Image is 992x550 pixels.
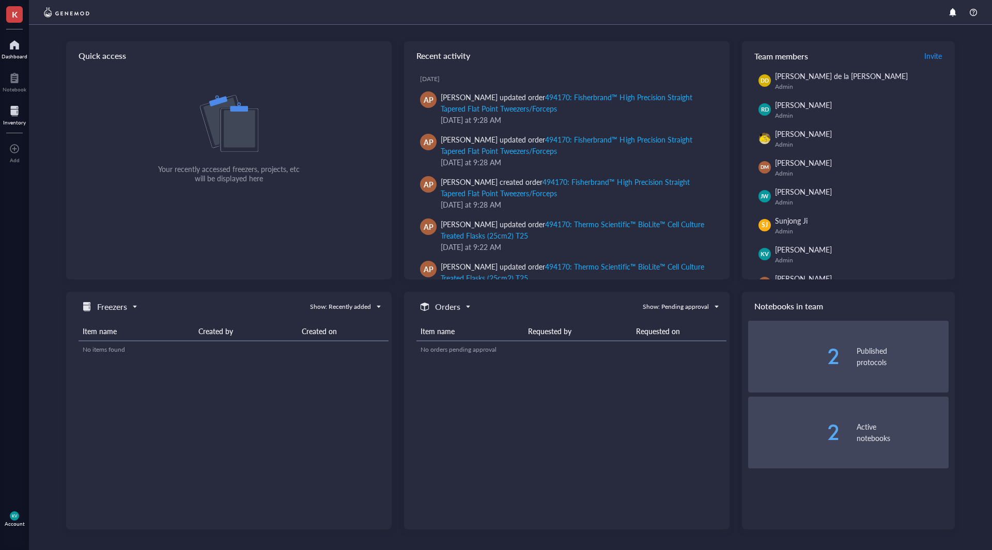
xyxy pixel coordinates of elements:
div: [DATE] at 9:28 AM [441,156,713,168]
div: [PERSON_NAME] updated order [441,91,713,114]
th: Created by [194,322,298,341]
div: [PERSON_NAME] updated order [441,218,713,241]
span: [PERSON_NAME] [775,244,832,255]
div: Admin [775,227,944,235]
span: AP [424,136,433,148]
div: Admin [775,112,944,120]
span: KV [761,250,768,259]
img: Q0SmxOlbQPPVRWRn++WxbfQX1uCo6rl5FXIAAAAASUVORK5CYII= [200,95,258,152]
div: Notebook [3,86,26,92]
span: DM [761,164,769,171]
div: 2 [748,422,840,443]
div: Admin [775,140,944,149]
div: Published protocols [857,345,949,368]
h5: Orders [435,301,460,313]
a: AP[PERSON_NAME] updated order494170: Fisherbrand™ High Precision Straight Tapered Flat Point Twee... [412,87,721,130]
div: 494170: Thermo Scientific™ BioLite™ Cell Culture Treated Flasks (25cm2) T25 [441,261,704,283]
div: Admin [775,83,944,91]
span: AP [761,278,769,288]
div: Show: Pending approval [643,302,709,311]
div: 494170: Fisherbrand™ High Precision Straight Tapered Flat Point Tweezers/Forceps [441,92,692,114]
span: [PERSON_NAME] [775,186,832,197]
div: Inventory [3,119,26,125]
span: K [12,8,18,21]
div: No orders pending approval [421,345,722,354]
a: AP[PERSON_NAME] updated order494170: Thermo Scientific™ BioLite™ Cell Culture Treated Flasks (25c... [412,257,721,299]
div: [PERSON_NAME] updated order [441,261,713,284]
div: No items found [83,345,384,354]
div: Quick access [66,41,392,70]
h5: Freezers [97,301,127,313]
img: da48f3c6-a43e-4a2d-aade-5eac0d93827f.jpeg [759,133,770,144]
div: 2 [748,346,840,367]
div: 494170: Fisherbrand™ High Precision Straight Tapered Flat Point Tweezers/Forceps [441,177,690,198]
div: 494170: Fisherbrand™ High Precision Straight Tapered Flat Point Tweezers/Forceps [441,134,692,156]
span: Sunjong Ji [775,215,808,226]
span: [PERSON_NAME] [775,158,832,168]
div: [DATE] at 9:22 AM [441,241,713,253]
span: AP [424,221,433,232]
span: AP [424,94,433,105]
span: SJ [762,221,768,230]
div: Admin [775,256,944,264]
div: [DATE] [420,75,721,83]
th: Item name [79,322,194,341]
th: Requested by [524,322,631,341]
div: Admin [775,169,944,178]
div: Dashboard [2,53,27,59]
span: DD [761,76,769,85]
div: Your recently accessed freezers, projects, etc will be displayed here [158,164,300,183]
span: Invite [924,51,942,61]
a: Inventory [3,103,26,125]
a: AP[PERSON_NAME] created order494170: Fisherbrand™ High Precision Straight Tapered Flat Point Twee... [412,172,721,214]
span: AP [424,179,433,190]
a: Notebook [3,70,26,92]
a: AP[PERSON_NAME] updated order494170: Thermo Scientific™ BioLite™ Cell Culture Treated Flasks (25c... [412,214,721,257]
div: Team members [742,41,955,70]
span: [PERSON_NAME] [775,273,832,284]
th: Item name [416,322,524,341]
div: [DATE] at 9:28 AM [441,199,713,210]
div: 494170: Thermo Scientific™ BioLite™ Cell Culture Treated Flasks (25cm2) T25 [441,219,704,241]
div: Add [10,157,20,163]
span: RD [761,105,769,114]
div: Active notebooks [857,421,949,444]
div: Account [5,521,25,527]
span: [PERSON_NAME] [775,100,832,110]
th: Requested on [632,322,726,341]
span: JW [761,192,769,200]
div: Show: Recently added [310,302,371,311]
a: AP[PERSON_NAME] updated order494170: Fisherbrand™ High Precision Straight Tapered Flat Point Twee... [412,130,721,172]
div: Admin [775,198,944,207]
th: Created on [298,322,389,341]
div: [PERSON_NAME] updated order [441,134,713,156]
div: [DATE] at 9:28 AM [441,114,713,125]
button: Invite [924,48,942,64]
div: [PERSON_NAME] created order [441,176,713,199]
span: [PERSON_NAME] [775,129,832,139]
div: Notebooks in team [742,292,955,321]
img: genemod-logo [41,6,92,19]
span: [PERSON_NAME] de la [PERSON_NAME] [775,71,908,81]
span: KV [12,513,18,518]
div: Recent activity [404,41,730,70]
a: Dashboard [2,37,27,59]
